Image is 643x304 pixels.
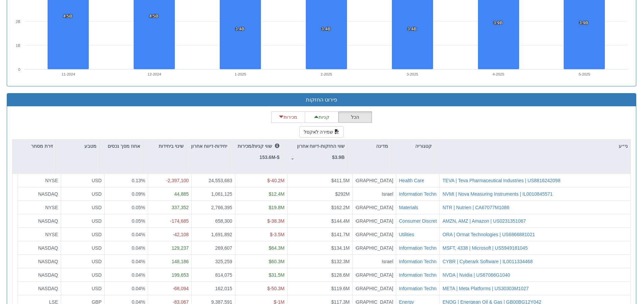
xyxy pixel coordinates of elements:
[321,72,332,76] text: 2-2025
[348,140,391,153] div: מדינה
[151,272,189,278] div: 199,653
[331,245,350,251] span: $134.1M
[260,155,279,160] strong: $-153.6M
[399,218,450,224] div: Consumer Discretionary
[269,245,285,251] span: $64.3M
[331,218,350,224] span: $144.4M
[443,177,560,184] button: TEVA | Teva Pharmaceutical Industries | US8816242098
[269,205,285,210] span: $19.8M
[355,285,393,292] div: [GEOGRAPHIC_DATA]
[21,177,58,184] div: NYSE
[194,258,232,265] div: 325,259
[443,191,553,197] button: NVMI | Nova Measuring Instruments | IL0010845571
[443,204,509,211] button: NTR | Nutrien | CA67077M1086
[331,205,350,210] span: $162.2M
[270,232,285,237] span: $-3.5M
[107,218,145,224] div: 0.05%
[355,177,393,184] div: [GEOGRAPHIC_DATA]
[107,285,145,292] div: 0.04%
[64,272,102,278] div: USD
[21,272,58,278] div: NASDAQ
[331,178,350,183] span: $411.5M
[151,285,189,292] div: -68,094
[321,26,330,31] tspan: 3.4B
[21,204,58,211] div: NYSE
[331,259,350,264] span: $132.3M
[16,44,20,48] text: 1B
[64,218,102,224] div: USD
[191,142,227,150] p: יחידות-דיווח אחרון
[64,245,102,251] div: USD
[299,126,344,138] button: שמירה לאקסל
[194,204,232,211] div: 2,766,395
[21,191,58,197] div: NASDAQ
[399,245,448,251] button: Information Technology
[16,20,20,24] text: 2B
[194,191,232,197] div: 1,061,125
[269,191,285,197] span: $12.4M
[399,272,448,278] div: Information Technology
[194,285,232,292] div: 162,015
[151,258,189,265] div: 148,186
[443,245,528,251] button: MSFT, 4338 | Microsoft | US5949181045
[100,140,143,160] div: אחוז מסך נכסים
[56,140,99,153] div: מטבע
[399,191,448,197] button: Information Technology
[194,245,232,251] div: 269,607
[151,231,189,238] div: -42,108
[355,245,393,251] div: [GEOGRAPHIC_DATA]
[151,218,189,224] div: -174,685
[21,218,58,224] div: NASDAQ
[107,231,145,238] div: 0.04%
[107,245,145,251] div: 0.04%
[443,231,535,238] div: ORA | Ormat Technologies | US6866881021
[399,258,448,265] button: Information Technology
[159,142,184,150] p: שינוי ביחידות
[267,178,285,183] span: $-40.2M
[399,177,424,184] button: Health Care
[335,191,350,197] span: $292M
[61,72,75,76] text: 11-2024
[399,285,448,292] button: Information Technology
[194,272,232,278] div: 814,075
[443,218,526,224] button: AMZN, AMZ | Amazon | US0231351067
[64,258,102,265] div: USD
[399,204,418,211] button: Materials
[338,111,372,123] button: הכל
[443,285,529,292] div: META | Meta Platforms | US30303M1027
[331,286,350,291] span: $119.6M
[21,231,58,238] div: NYSE
[579,20,588,25] tspan: 3.9B
[332,155,345,160] strong: $3.9B
[355,191,393,197] div: Israel
[107,177,145,184] div: 0.13%
[269,259,285,264] span: $60.3M
[235,72,246,76] text: 1-2025
[107,204,145,211] div: 0.05%
[151,177,189,184] div: -2,397,100
[355,204,393,211] div: [GEOGRAPHIC_DATA]
[443,272,510,278] button: NVDA | Nvidia | US67066G1040
[151,191,189,197] div: 44,885
[269,272,285,278] span: $31.5M
[493,20,503,25] tspan: 3.9B
[267,218,285,224] span: $-38.3M
[305,111,339,123] button: קניות
[355,218,393,224] div: [GEOGRAPHIC_DATA]
[63,13,72,19] tspan: 4.5B
[443,258,533,265] button: CYBR | Cyberark Software | IL0011334468
[579,72,590,76] text: 5-2025
[107,272,145,278] div: 0.04%
[64,285,102,292] div: USD
[194,218,232,224] div: 658,300
[194,177,232,184] div: 24,553,683
[355,231,393,238] div: [GEOGRAPHIC_DATA]
[107,191,145,197] div: 0.09%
